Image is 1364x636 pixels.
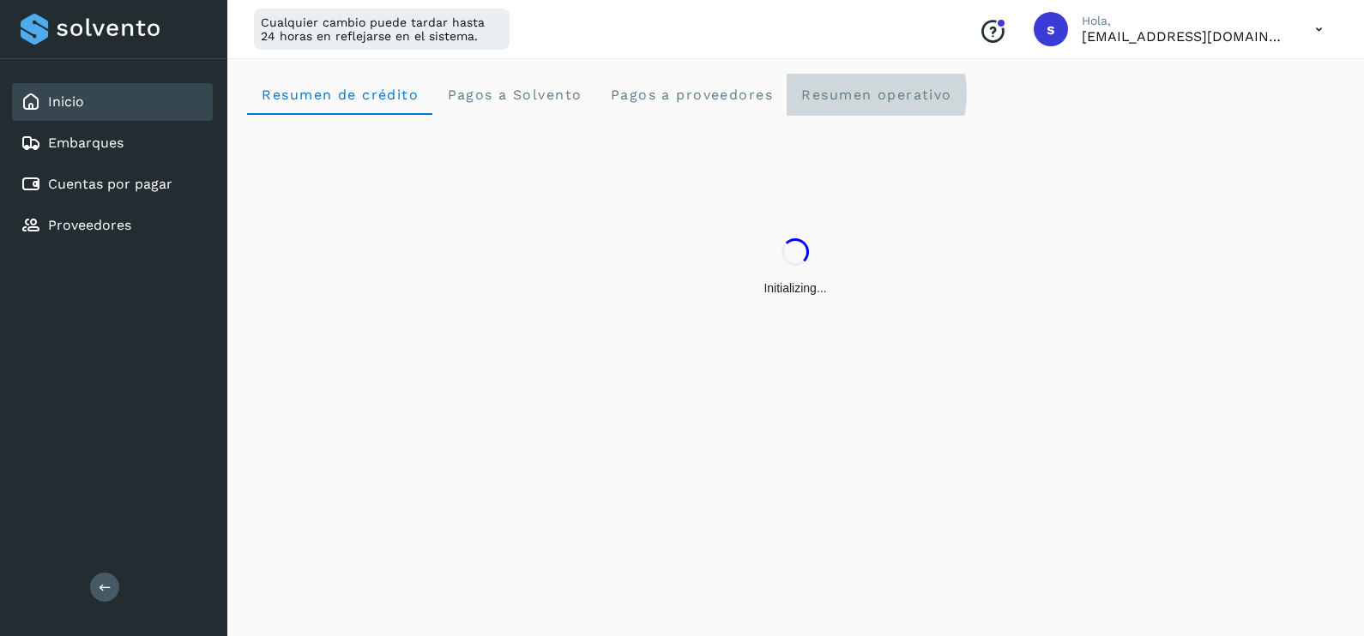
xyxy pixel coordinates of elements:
[609,87,773,103] span: Pagos a proveedores
[48,135,124,151] a: Embarques
[12,165,213,203] div: Cuentas por pagar
[48,176,172,192] a: Cuentas por pagar
[800,87,952,103] span: Resumen operativo
[1082,28,1288,45] p: smedina@niagarawater.com
[12,207,213,244] div: Proveedores
[254,9,510,50] div: Cualquier cambio puede tardar hasta 24 horas en reflejarse en el sistema.
[12,83,213,121] div: Inicio
[1082,14,1288,28] p: Hola,
[48,217,131,233] a: Proveedores
[48,93,84,110] a: Inicio
[446,87,582,103] span: Pagos a Solvento
[12,124,213,162] div: Embarques
[261,87,419,103] span: Resumen de crédito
